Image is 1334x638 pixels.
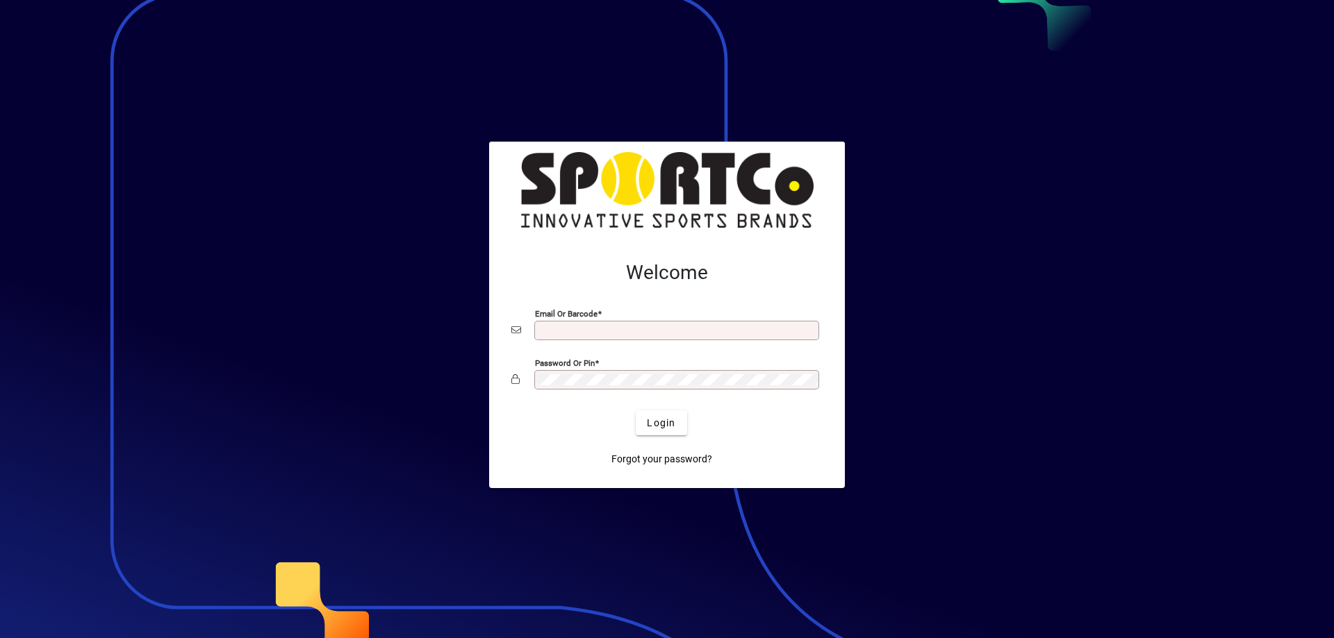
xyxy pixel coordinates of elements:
[535,358,595,368] mat-label: Password or Pin
[611,452,712,467] span: Forgot your password?
[647,416,675,430] span: Login
[535,309,598,319] mat-label: Email or Barcode
[636,410,686,435] button: Login
[511,261,823,285] h2: Welcome
[606,446,718,471] a: Forgot your password?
